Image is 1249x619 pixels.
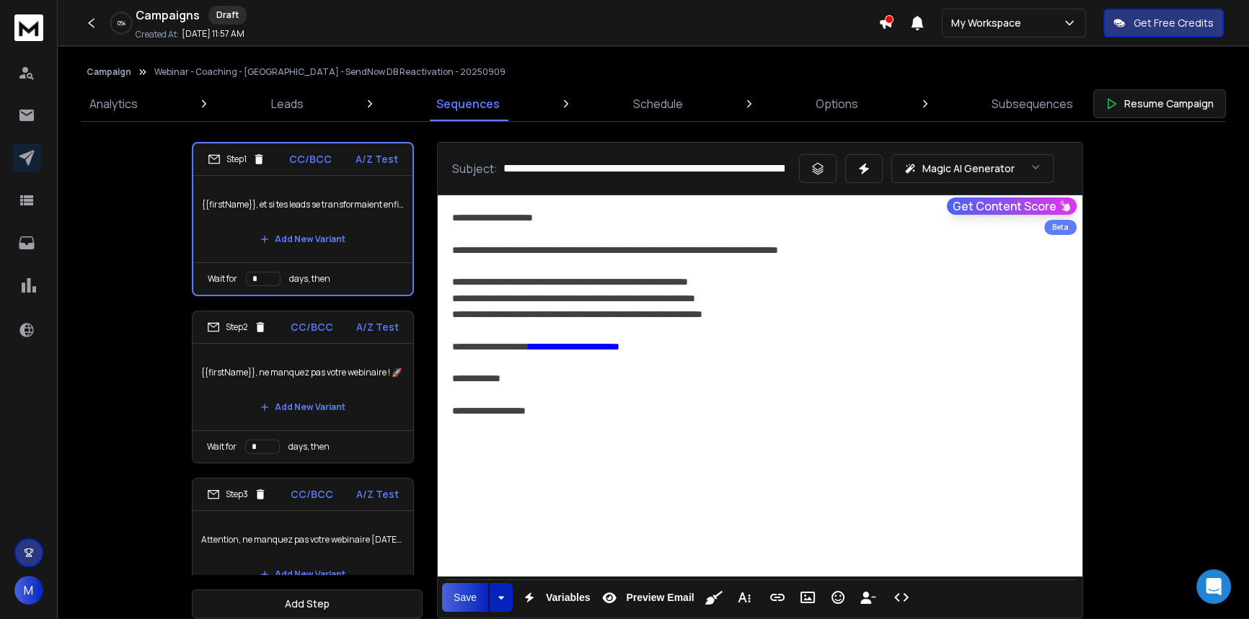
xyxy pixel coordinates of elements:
p: Created At: [136,29,179,40]
div: Step 1 [208,153,265,166]
h1: Campaigns [136,6,200,24]
button: Preview Email [596,583,697,612]
div: Beta [1044,220,1077,235]
p: {{firstName}}, et si tes leads se transformaient enfin en RDV qualifiés ? [202,184,404,225]
button: M [14,576,43,605]
p: Wait for [208,273,237,285]
p: Wait for [207,441,237,453]
a: Schedule [624,86,692,121]
p: Options [816,95,858,112]
div: Open Intercom Messenger [1196,569,1231,604]
button: Campaign [87,66,131,78]
a: Subsequences [983,86,1082,121]
p: Analytics [89,95,138,112]
p: Leads [271,95,304,112]
button: Get Free Credits [1103,9,1224,37]
button: Insert Unsubscribe Link [855,583,882,612]
p: My Workspace [951,16,1027,30]
button: More Text [731,583,758,612]
p: {{firstName}}, ne manquez pas votre webinaire ! 🚀 [201,352,405,393]
button: Insert Image (Ctrl+P) [794,583,821,612]
button: Save [442,583,488,612]
button: Clean HTML [700,583,728,612]
p: CC/BCC [289,152,332,166]
p: [DATE] 11:57 AM [182,28,244,40]
p: Subsequences [992,95,1073,112]
button: Magic AI Generator [891,154,1054,183]
p: Subject: [452,160,498,177]
button: Add Step [192,589,423,618]
li: Step1CC/BCCA/Z Test{{firstName}}, et si tes leads se transformaient enfin en RDV qualifiés ?Add N... [192,142,414,296]
a: Leads [262,86,312,121]
p: days, then [289,273,330,285]
p: Schedule [633,95,683,112]
a: Analytics [81,86,146,121]
div: Step 2 [207,321,267,334]
p: A/Z Test [356,152,398,166]
button: Get Content Score [947,197,1077,215]
p: A/Z Test [356,487,399,502]
button: Insert Link (Ctrl+K) [764,583,791,612]
button: Resume Campaign [1093,89,1226,118]
p: 0 % [118,19,125,27]
span: Preview Email [623,592,697,604]
li: Step2CC/BCCA/Z Test{{firstName}}, ne manquez pas votre webinaire ! 🚀Add New VariantWait fordays, ... [192,311,414,463]
p: Webinar - Coaching - [GEOGRAPHIC_DATA] - SendNow DB Reactivation - 20250909 [154,66,506,78]
a: Options [807,86,867,121]
p: Magic AI Generator [922,161,1015,176]
p: Sequences [436,95,500,112]
button: Code View [888,583,915,612]
button: Add New Variant [249,393,357,422]
img: logo [14,14,43,41]
button: Emoticons [824,583,852,612]
div: Step 3 [207,488,267,501]
button: Add New Variant [249,225,357,254]
p: Attention, ne manquez pas votre webinaire [DATE] ! 🚀 [201,520,405,560]
p: Get Free Credits [1134,16,1214,30]
button: Add New Variant [249,560,357,589]
button: Variables [516,583,593,612]
a: Sequences [428,86,508,121]
p: CC/BCC [291,487,333,502]
p: CC/BCC [291,320,333,334]
span: Variables [543,592,593,604]
p: days, then [288,441,330,453]
div: Draft [208,6,247,25]
p: A/Z Test [356,320,399,334]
